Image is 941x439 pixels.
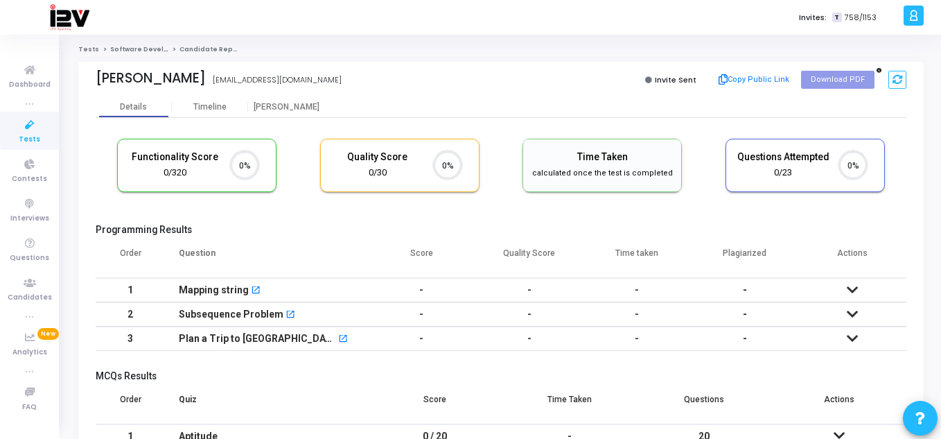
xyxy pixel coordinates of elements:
[502,386,637,424] th: Time Taken
[96,327,165,351] td: 3
[10,213,49,225] span: Interviews
[12,347,47,359] span: Analytics
[832,12,841,23] span: T
[799,12,827,24] label: Invites:
[655,74,696,85] span: Invite Sent
[8,292,52,304] span: Candidates
[128,151,221,163] h5: Functionality Score
[714,69,794,90] button: Copy Public Link
[338,335,348,345] mat-icon: open_in_new
[743,333,747,344] span: -
[801,71,874,89] button: Download PDF
[475,278,583,302] td: -
[96,70,206,86] div: [PERSON_NAME]
[19,134,40,146] span: Tests
[96,370,906,382] h5: MCQs Results
[96,386,165,424] th: Order
[583,239,692,278] th: Time taken
[368,278,476,302] td: -
[96,224,906,236] h5: Programming Results
[96,239,165,278] th: Order
[12,173,47,185] span: Contests
[583,278,692,302] td: -
[737,151,829,163] h5: Questions Attempted
[368,239,476,278] th: Score
[110,45,215,53] a: Software Developer - Fresher
[845,12,877,24] span: 758/1153
[737,166,829,180] div: 0/23
[10,252,49,264] span: Questions
[799,239,907,278] th: Actions
[128,166,221,180] div: 0/320
[78,45,99,53] a: Tests
[213,74,342,86] div: [EMAIL_ADDRESS][DOMAIN_NAME]
[637,386,771,424] th: Questions
[179,303,283,326] div: Subsequence Problem
[9,79,51,91] span: Dashboard
[179,279,249,302] div: Mapping string
[285,311,295,320] mat-icon: open_in_new
[368,302,476,327] td: -
[179,327,336,350] div: Plan a Trip to [GEOGRAPHIC_DATA]
[96,278,165,302] td: 1
[743,284,747,295] span: -
[532,169,673,178] span: calculated once the test is completed
[179,45,243,53] span: Candidate Report
[331,151,424,163] h5: Quality Score
[368,327,476,351] td: -
[691,239,799,278] th: Plagiarized
[475,302,583,327] td: -
[475,239,583,278] th: Quality Score
[251,286,261,296] mat-icon: open_in_new
[49,3,89,31] img: logo
[22,402,37,413] span: FAQ
[96,302,165,327] td: 2
[78,45,924,54] nav: breadcrumb
[583,302,692,327] td: -
[165,239,368,278] th: Question
[331,166,424,180] div: 0/30
[248,102,324,112] div: [PERSON_NAME]
[529,151,675,163] h5: Time Taken
[193,102,227,112] div: Timeline
[120,102,147,112] div: Details
[583,327,692,351] td: -
[368,386,502,424] th: Score
[37,328,59,340] span: New
[743,309,747,320] span: -
[772,386,906,424] th: Actions
[165,386,368,424] th: Quiz
[475,327,583,351] td: -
